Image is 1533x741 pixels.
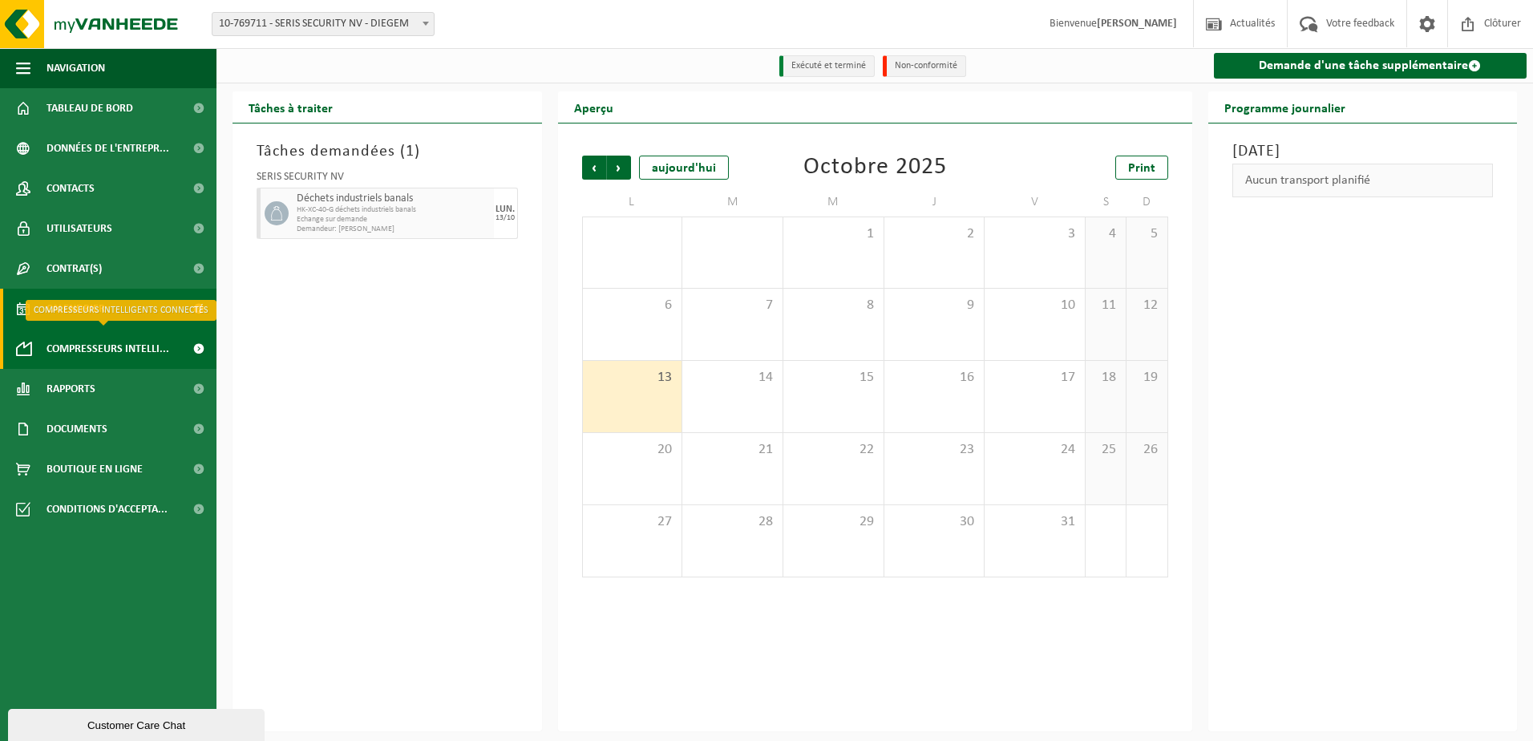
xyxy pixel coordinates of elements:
span: Rapports [47,369,95,409]
span: 10-769711 - SERIS SECURITY NV - DIEGEM [212,12,435,36]
span: 9 [892,297,977,314]
span: Utilisateurs [47,209,112,249]
span: 28 [690,513,775,531]
td: D [1126,188,1167,217]
span: 10-769711 - SERIS SECURITY NV - DIEGEM [212,13,434,35]
span: 13 [591,369,674,387]
span: Boutique en ligne [47,449,143,489]
span: 30 [892,513,977,531]
span: 16 [892,369,977,387]
span: 23 [892,441,977,459]
span: Navigation [47,48,105,88]
span: 27 [591,513,674,531]
span: 14 [690,369,775,387]
li: Exécuté et terminé [779,55,875,77]
span: 18 [1094,369,1118,387]
span: 15 [791,369,876,387]
span: 31 [993,513,1077,531]
span: Documents [47,409,107,449]
span: 2 [892,225,977,243]
span: 1 [406,144,415,160]
span: Tableau de bord [47,88,133,128]
span: Print [1128,162,1155,175]
span: 22 [791,441,876,459]
span: 29 [791,513,876,531]
span: 4 [1094,225,1118,243]
h3: [DATE] [1232,140,1494,164]
span: 7 [690,297,775,314]
span: 10 [993,297,1077,314]
a: Print [1115,156,1168,180]
td: M [682,188,783,217]
span: 12 [1135,297,1159,314]
span: 3 [993,225,1077,243]
span: Précédent [582,156,606,180]
h2: Programme journalier [1208,91,1361,123]
div: Octobre 2025 [803,156,947,180]
div: aujourd'hui [639,156,729,180]
span: 11 [1094,297,1118,314]
iframe: chat widget [8,706,268,741]
span: HK-XC-40-G déchets industriels banals [297,205,490,215]
span: 5 [1135,225,1159,243]
td: M [783,188,884,217]
span: 17 [993,369,1077,387]
div: 13/10 [495,214,515,222]
span: 20 [591,441,674,459]
td: V [985,188,1086,217]
span: Echange sur demande [297,215,490,225]
span: 26 [1135,441,1159,459]
span: Données de l'entrepr... [47,128,169,168]
a: Demande d'une tâche supplémentaire [1214,53,1527,79]
span: 25 [1094,441,1118,459]
span: 24 [993,441,1077,459]
div: LUN. [495,204,515,214]
h3: Tâches demandées ( ) [257,140,518,164]
span: Suivant [607,156,631,180]
span: Calendrier [47,289,105,329]
h2: Tâches à traiter [233,91,349,123]
span: 19 [1135,369,1159,387]
td: L [582,188,683,217]
li: Non-conformité [883,55,966,77]
span: 1 [791,225,876,243]
strong: [PERSON_NAME] [1097,18,1177,30]
td: J [884,188,985,217]
h2: Aperçu [558,91,629,123]
span: 6 [591,297,674,314]
div: SERIS SECURITY NV [257,172,518,188]
span: 21 [690,441,775,459]
span: Conditions d'accepta... [47,489,168,529]
span: Contacts [47,168,95,209]
span: Demandeur: [PERSON_NAME] [297,225,490,234]
span: Contrat(s) [47,249,102,289]
span: 8 [791,297,876,314]
div: Aucun transport planifié [1232,164,1494,197]
span: Compresseurs intelli... [47,329,169,369]
span: Déchets industriels banals [297,192,490,205]
td: S [1086,188,1126,217]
